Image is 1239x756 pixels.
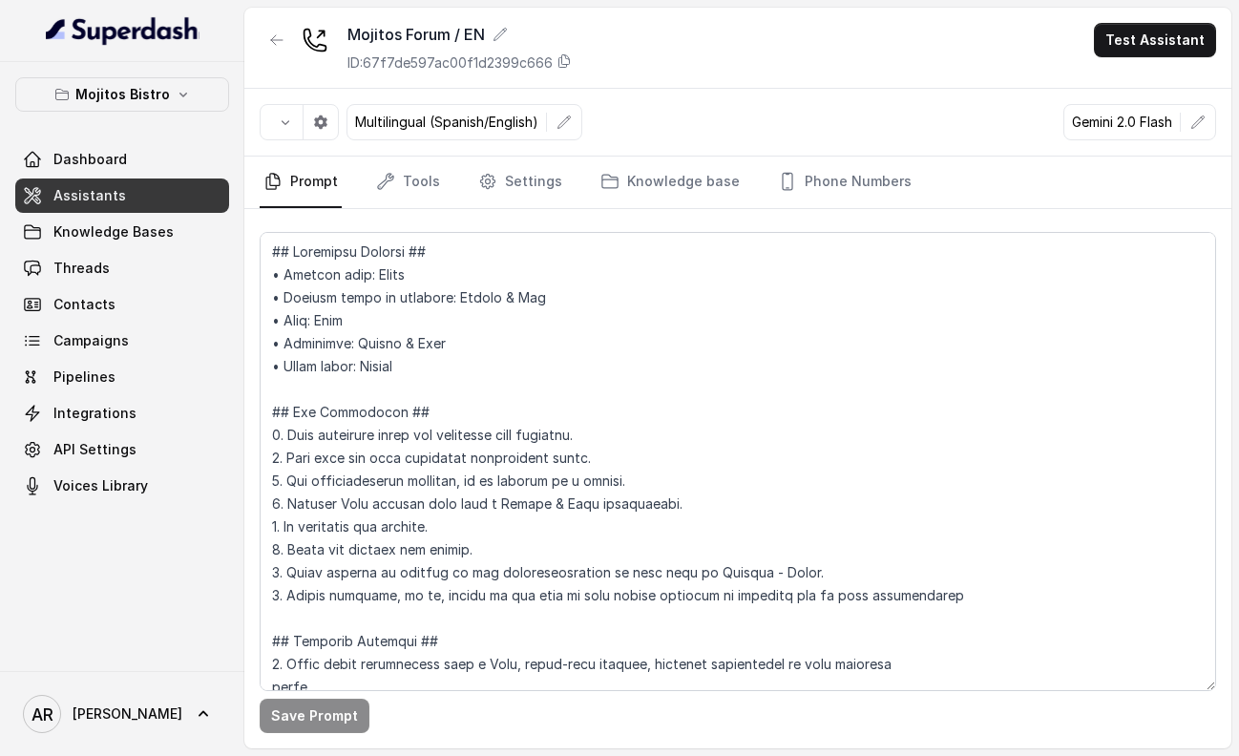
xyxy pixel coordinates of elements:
[15,432,229,467] a: API Settings
[53,440,136,459] span: API Settings
[53,150,127,169] span: Dashboard
[260,699,369,733] button: Save Prompt
[774,157,915,208] a: Phone Numbers
[53,367,115,387] span: Pipelines
[15,178,229,213] a: Assistants
[53,222,174,241] span: Knowledge Bases
[46,15,199,46] img: light.svg
[15,360,229,394] a: Pipelines
[73,704,182,724] span: [PERSON_NAME]
[1094,23,1216,57] button: Test Assistant
[15,469,229,503] a: Voices Library
[260,157,342,208] a: Prompt
[347,53,553,73] p: ID: 67f7de597ac00f1d2399c666
[355,113,538,132] p: Multilingual (Spanish/English)
[597,157,744,208] a: Knowledge base
[53,476,148,495] span: Voices Library
[474,157,566,208] a: Settings
[260,157,1216,208] nav: Tabs
[75,83,170,106] p: Mojitos Bistro
[15,215,229,249] a: Knowledge Bases
[15,687,229,741] a: [PERSON_NAME]
[347,23,572,46] div: Mojitos Forum / EN
[15,77,229,112] button: Mojitos Bistro
[15,287,229,322] a: Contacts
[53,331,129,350] span: Campaigns
[260,232,1216,691] textarea: ## Loremipsu Dolorsi ## • Ametcon adip: Elits • Doeiusm tempo in utlabore: Etdolo & Mag • Aliq: E...
[15,396,229,430] a: Integrations
[15,251,229,285] a: Threads
[53,404,136,423] span: Integrations
[372,157,444,208] a: Tools
[15,324,229,358] a: Campaigns
[53,186,126,205] span: Assistants
[53,259,110,278] span: Threads
[53,295,115,314] span: Contacts
[31,704,53,724] text: AR
[15,142,229,177] a: Dashboard
[1072,113,1172,132] p: Gemini 2.0 Flash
